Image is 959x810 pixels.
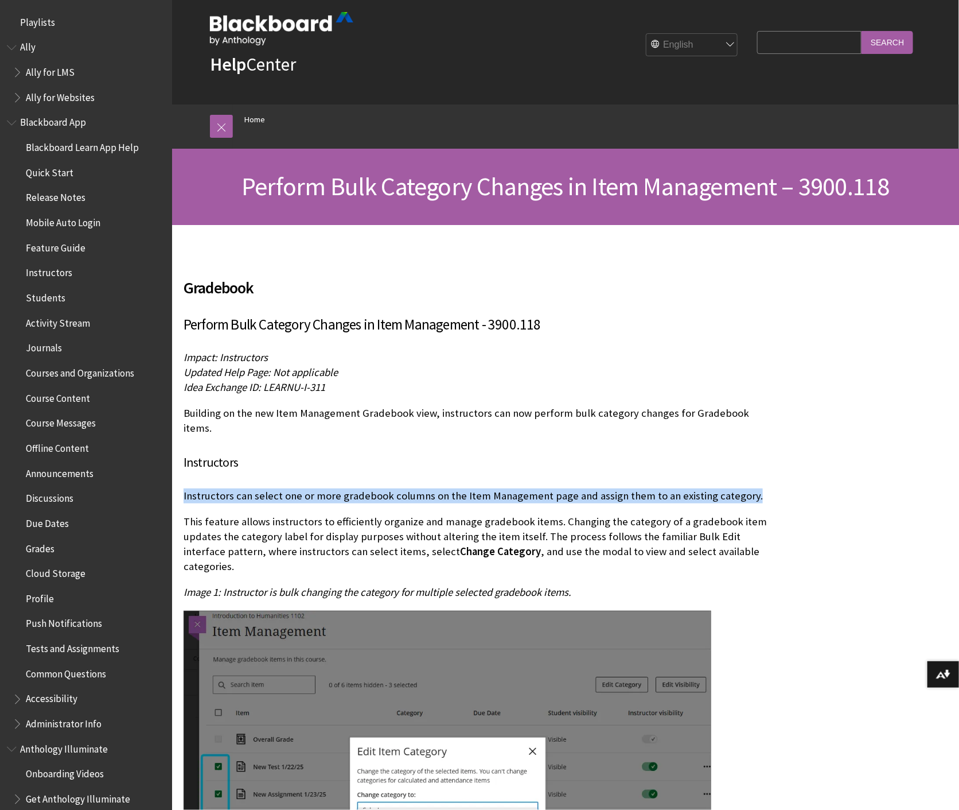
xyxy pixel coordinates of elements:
span: Ally for LMS [26,63,75,78]
span: Course Content [26,389,90,404]
nav: Book outline for Blackboard App Help [7,113,165,734]
span: Due Dates [26,514,69,529]
h2: Gradebook [184,262,778,300]
span: Push Notifications [26,614,102,630]
span: Tests and Assignments [26,639,119,654]
span: Quick Start [26,163,73,179]
span: Courses and Organizations [26,363,134,379]
h3: Perform Bulk Category Changes in Item Management - 3900.118 [184,314,778,336]
span: Offline Content [26,439,89,454]
span: Release Notes [26,188,85,204]
span: Perform Bulk Category Changes in Item Management – 3900.118 [241,170,890,202]
span: Playlists [20,13,55,28]
span: Blackboard Learn App Help [26,138,139,153]
span: Instructors [26,263,72,279]
span: Ally for Websites [26,88,95,103]
span: Students [26,288,65,304]
span: Get Anthology Illuminate [26,789,130,805]
span: Administrator Info [26,714,102,730]
nav: Book outline for Playlists [7,13,165,32]
span: Change Category [460,545,541,558]
span: Announcements [26,464,93,479]
span: Journals [26,339,62,354]
span: Course Messages [26,414,96,429]
span: Updated Help Page: Not applicable [184,366,338,379]
span: Image 1: Instructor is bulk changing the category for multiple selected gradebook items. [184,586,571,599]
span: Impact: Instructors [184,351,268,364]
input: Search [861,31,913,53]
h4: Instructors [184,453,778,472]
a: Home [244,113,265,127]
span: Ally [20,38,36,53]
span: Grades [26,539,54,555]
span: Discussions [26,489,73,504]
span: Onboarding Videos [26,765,104,780]
span: Blackboard App [20,113,86,129]
a: HelpCenter [210,53,296,76]
span: Anthology Illuminate [20,739,108,755]
span: Feature Guide [26,238,85,254]
nav: Book outline for Anthology Ally Help [7,38,165,107]
p: Instructors can select one or more gradebook columns on the Item Management page and assign them ... [184,489,778,503]
strong: Help [210,53,246,76]
span: Mobile Auto Login [26,213,100,228]
p: Building on the new Item Management Gradebook view, instructors can now perform bulk category cha... [184,406,778,436]
img: Blackboard by Anthology [210,12,353,45]
p: This feature allows instructors to efficiently organize and manage gradebook items. Changing the ... [184,514,778,575]
span: Accessibility [26,689,77,705]
span: Profile [26,589,54,604]
span: Activity Stream [26,313,90,329]
span: Idea Exchange ID: LEARNU-I-311 [184,381,325,394]
span: Cloud Storage [26,564,85,579]
select: Site Language Selector [646,34,738,57]
span: Common Questions [26,664,106,680]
